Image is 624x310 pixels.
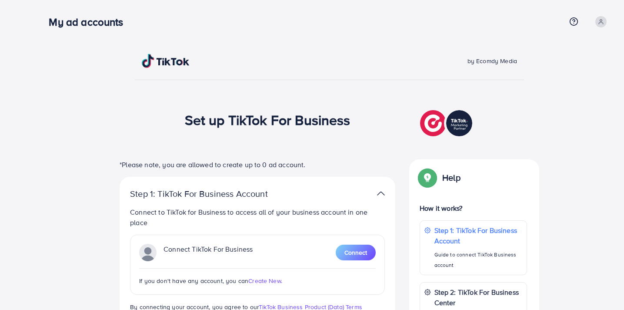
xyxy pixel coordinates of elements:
h3: My ad accounts [49,16,130,28]
img: TikTok partner [420,108,474,138]
p: Step 1: TikTok For Business Account [434,225,522,246]
span: Create New. [248,276,282,285]
button: Connect [336,245,376,260]
p: *Please note, you are allowed to create up to 0 ad account. [120,159,395,170]
p: Connect to TikTok for Business to access all of your business account in one place [130,207,385,228]
span: Connect [344,248,367,257]
img: Popup guide [420,170,435,185]
h1: Set up TikTok For Business [185,111,350,128]
img: TikTok partner [377,187,385,200]
p: Step 1: TikTok For Business Account [130,189,295,199]
p: How it works? [420,203,527,213]
p: Connect TikTok For Business [164,244,253,261]
span: If you don't have any account, you can [139,276,248,285]
p: Guide to connect TikTok Business account [434,249,522,270]
p: Help [442,172,460,183]
img: TikTok [142,54,190,68]
p: Step 2: TikTok For Business Center [434,287,522,308]
img: TikTok partner [139,244,157,261]
span: by Ecomdy Media [467,57,517,65]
